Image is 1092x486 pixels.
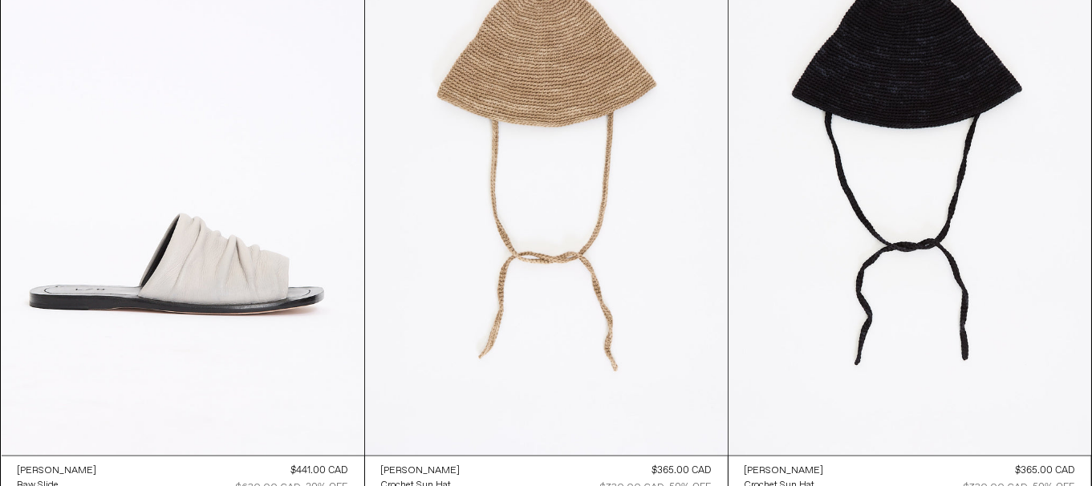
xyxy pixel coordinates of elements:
div: [PERSON_NAME] [18,465,97,479]
div: $365.00 CAD [652,464,712,479]
a: [PERSON_NAME] [745,464,824,479]
div: $441.00 CAD [291,464,348,479]
div: [PERSON_NAME] [381,465,461,479]
div: [PERSON_NAME] [745,465,824,479]
a: [PERSON_NAME] [18,464,97,479]
a: [PERSON_NAME] [381,464,461,479]
div: $365.00 CAD [1016,464,1075,479]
